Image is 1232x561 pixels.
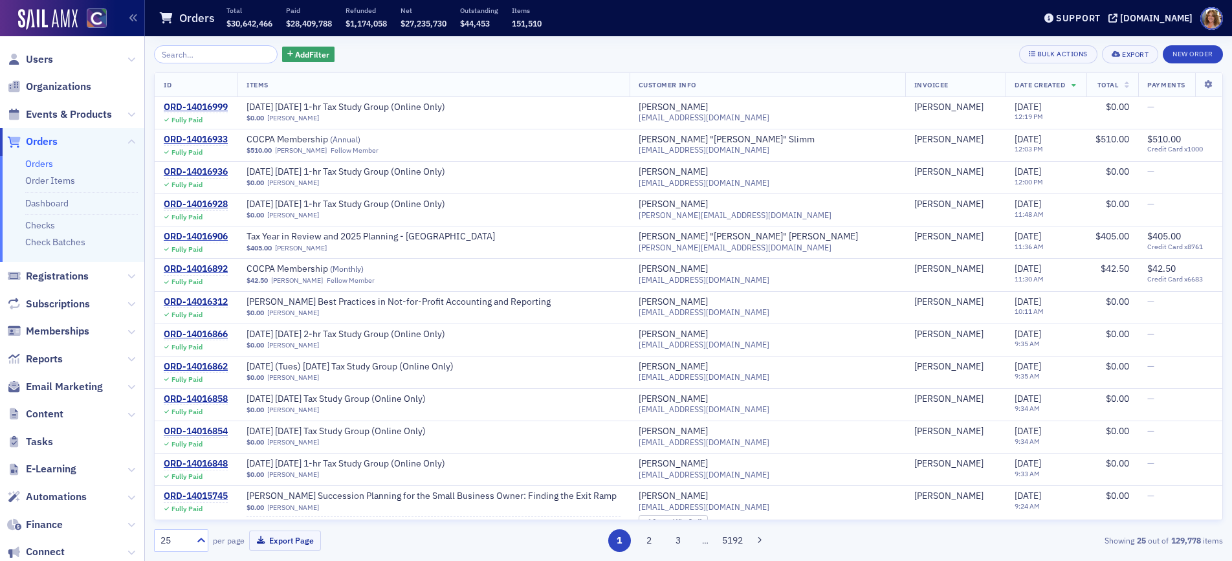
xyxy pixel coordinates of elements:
a: [PERSON_NAME] [267,373,319,382]
div: Fully Paid [171,181,203,189]
a: [PERSON_NAME] [914,458,984,470]
span: [DATE] [1015,425,1041,437]
div: [PERSON_NAME] [914,199,984,210]
span: [EMAIL_ADDRESS][DOMAIN_NAME] [639,275,769,285]
span: [PERSON_NAME][EMAIL_ADDRESS][DOMAIN_NAME] [639,243,831,252]
span: 151,510 [512,18,542,28]
a: [DATE] [DATE] 1-hr Tax Study Group (Online Only) [247,199,445,210]
a: Dashboard [25,197,69,209]
span: September 2025 Wednesday 1-hr Tax Study Group (Online Only) [247,102,445,113]
span: — [1147,425,1154,437]
a: [PERSON_NAME] [639,102,708,113]
span: Items [247,80,269,89]
a: [PERSON_NAME] [267,438,319,446]
a: Check Batches [25,236,85,248]
span: Content [26,407,63,421]
div: [PERSON_NAME] [914,263,984,275]
span: November 2025 Wednesday Tax Study Group (Online Only) [247,426,426,437]
a: [PERSON_NAME] [639,426,708,437]
span: — [1147,101,1154,113]
a: [PERSON_NAME] Succession Planning for the Small Business Owner: Finding the Exit Ramp [247,490,617,502]
a: [PERSON_NAME] [275,244,327,252]
span: $0.00 [247,211,264,219]
a: [PERSON_NAME] [914,102,984,113]
span: — [1147,328,1154,340]
time: 12:19 PM [1015,112,1043,121]
span: $0.00 [247,114,264,122]
a: ORD-14016312 [164,296,228,308]
div: Fully Paid [171,278,203,286]
a: [PERSON_NAME] [914,490,984,502]
a: [PERSON_NAME] [914,329,984,340]
span: [EMAIL_ADDRESS][DOMAIN_NAME] [639,437,769,447]
a: [PERSON_NAME] [639,263,708,275]
button: Bulk Actions [1019,45,1097,63]
a: [PERSON_NAME] "[PERSON_NAME]" [PERSON_NAME] [639,231,858,243]
span: — [1147,198,1154,210]
a: New Order [1163,47,1223,59]
a: ORD-14016999 [164,102,228,113]
span: ( Annual ) [330,134,360,144]
span: Credit Card x8761 [1147,243,1213,251]
span: COCPA Membership [247,134,410,146]
span: — [1147,166,1154,177]
a: Reports [7,352,63,366]
span: Credit Card x6683 [1147,275,1213,283]
span: — [1147,393,1154,404]
div: Export [1122,51,1149,58]
a: Checks [25,219,55,231]
a: [PERSON_NAME] [639,329,708,340]
a: [PERSON_NAME] Best Practices in Not-for-Profit Accounting and Reporting [247,296,551,308]
div: [PERSON_NAME] [639,166,708,178]
time: 11:36 AM [1015,242,1044,251]
span: $0.00 [1106,393,1129,404]
div: Fully Paid [171,440,203,448]
button: Export Page [249,531,321,551]
span: ( Monthly ) [330,263,364,274]
time: 9:35 AM [1015,339,1040,348]
time: 12:03 PM [1015,144,1043,153]
span: Mary Ruparel [914,329,996,340]
div: Fellow Member [331,146,379,155]
a: ORD-14015745 [164,490,228,502]
button: 1 [608,529,631,552]
div: [PERSON_NAME] [914,166,984,178]
span: $510.00 [1095,133,1129,145]
button: New Order [1163,45,1223,63]
div: [PERSON_NAME] [639,361,708,373]
a: ORD-14016862 [164,361,228,373]
div: Fully Paid [171,408,203,416]
a: Organizations [7,80,91,94]
span: $0.00 [1106,166,1129,177]
span: December 2025 (Tues) Thursday Tax Study Group (Online Only) [247,361,454,373]
a: [PERSON_NAME] [267,503,319,512]
a: [PERSON_NAME] [914,393,984,405]
button: Export [1102,45,1158,63]
div: Fully Paid [171,343,203,351]
div: [DOMAIN_NAME] [1120,12,1193,24]
span: $0.00 [247,373,264,382]
span: Automations [26,490,87,504]
span: [DATE] [1015,133,1041,145]
span: $0.00 [247,309,264,317]
span: $0.00 [247,341,264,349]
span: [DATE] [1015,328,1041,340]
a: ORD-14016866 [164,329,228,340]
a: [DATE] [DATE] Tax Study Group (Online Only) [247,393,426,405]
span: $0.00 [247,406,264,414]
div: Fully Paid [171,245,203,254]
div: [PERSON_NAME] [639,393,708,405]
span: Add Filter [295,49,329,60]
span: $0.00 [1106,360,1129,372]
span: — [1147,360,1154,372]
span: [EMAIL_ADDRESS][DOMAIN_NAME] [639,307,769,317]
div: ORD-14016936 [164,166,228,178]
span: Tasks [26,435,53,449]
a: [PERSON_NAME] [267,341,319,349]
span: Caroline Wright [914,296,996,308]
